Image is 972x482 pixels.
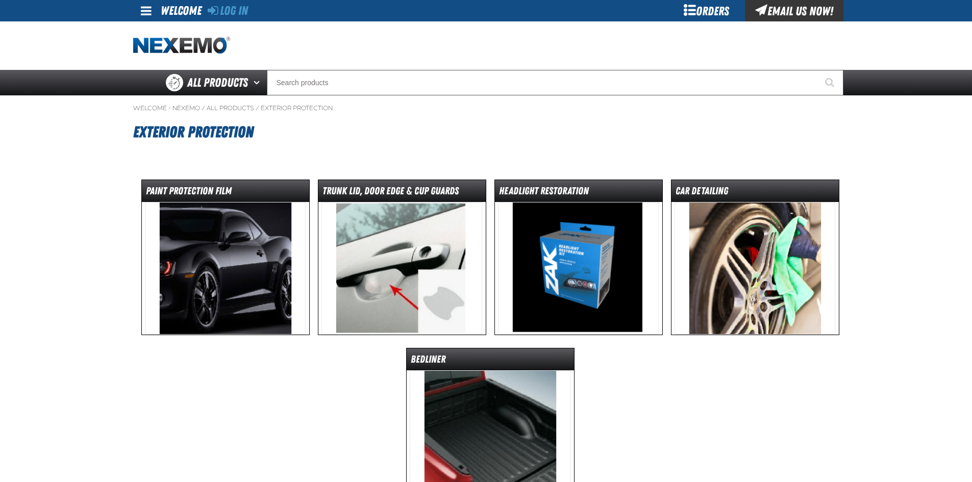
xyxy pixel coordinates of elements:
[133,118,839,146] h1: Exterior Protection
[498,202,659,335] img: Headlight Restoration
[267,70,843,95] input: Search
[133,37,230,55] a: Home
[250,70,267,95] button: Open All Products pages
[207,104,254,112] a: All Products
[671,180,839,335] a: Car Detailing
[145,202,306,335] img: Paint Protection Film
[202,104,205,112] span: /
[318,180,486,335] a: Trunk Lid, Door Edge & Cup Guards
[133,104,200,112] a: Welcome - Nexemo
[141,180,310,335] a: Paint Protection Film
[133,104,839,112] nav: Breadcrumbs
[321,202,482,335] img: Trunk Lid, Door Edge & Cup Guards
[133,37,230,55] img: Nexemo logo
[495,184,662,202] dt: Headlight Restoration
[818,70,843,95] button: Start Searching
[675,202,835,335] img: Car Detailing
[671,184,839,202] dt: Car Detailing
[407,352,574,370] dt: Bedliner
[494,180,663,335] a: Headlight Restoration
[187,73,248,92] span: All Products
[318,184,486,202] dt: Trunk Lid, Door Edge & Cup Guards
[256,104,259,112] span: /
[142,184,309,202] dt: Paint Protection Film
[261,104,333,112] a: Exterior Protection
[208,4,248,18] a: Log In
